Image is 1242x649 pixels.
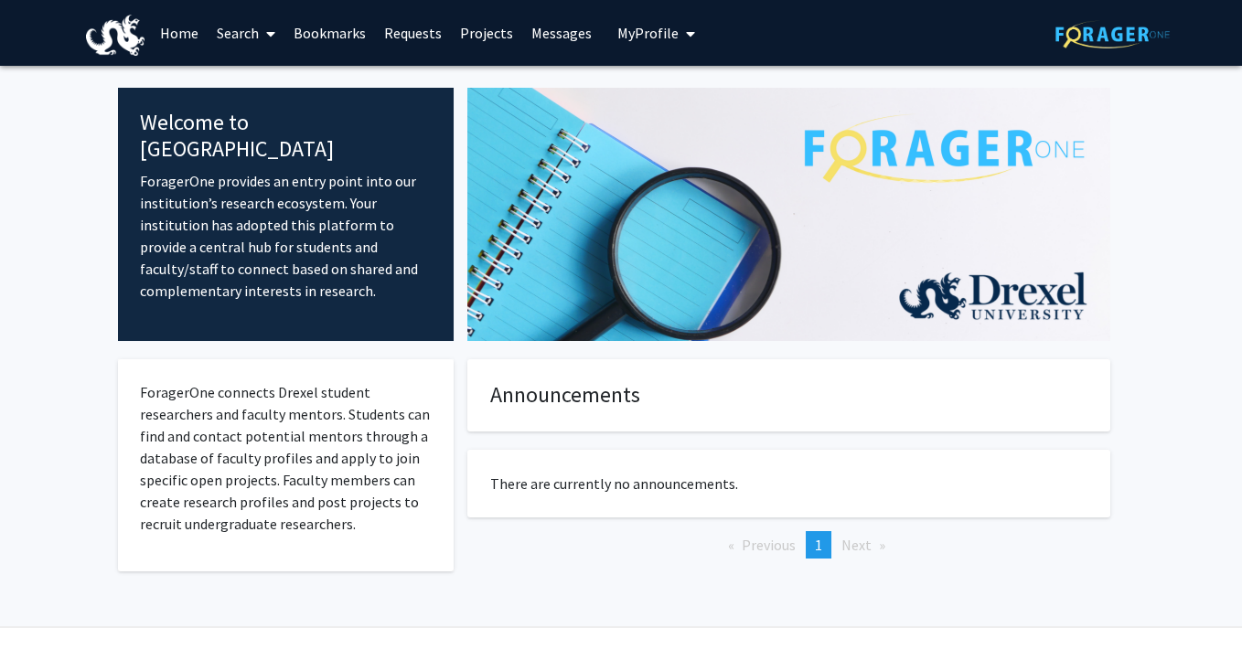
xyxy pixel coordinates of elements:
[208,1,284,65] a: Search
[815,536,822,554] span: 1
[86,15,145,56] img: Drexel University Logo
[617,24,679,42] span: My Profile
[284,1,375,65] a: Bookmarks
[742,536,796,554] span: Previous
[841,536,872,554] span: Next
[1055,20,1170,48] img: ForagerOne Logo
[522,1,601,65] a: Messages
[451,1,522,65] a: Projects
[490,473,1087,495] p: There are currently no announcements.
[14,567,78,635] iframe: Chat
[140,381,432,535] p: ForagerOne connects Drexel student researchers and faculty mentors. Students can find and contact...
[490,382,1087,409] h4: Announcements
[140,110,432,163] h4: Welcome to [GEOGRAPHIC_DATA]
[375,1,451,65] a: Requests
[467,88,1110,341] img: Cover Image
[151,1,208,65] a: Home
[140,170,432,302] p: ForagerOne provides an entry point into our institution’s research ecosystem. Your institution ha...
[467,531,1110,559] ul: Pagination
